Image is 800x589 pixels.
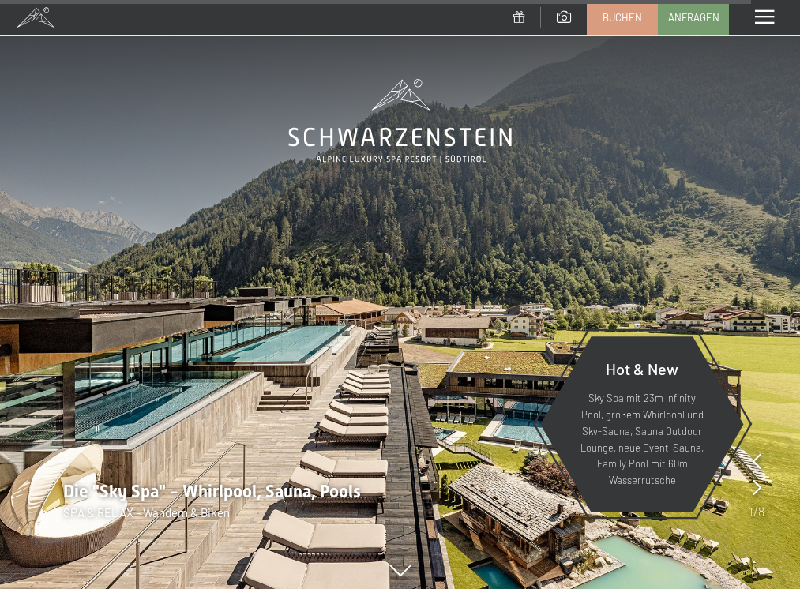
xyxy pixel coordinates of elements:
[539,336,745,513] a: Hot & New Sky Spa mit 23m Infinity Pool, großem Whirlpool und Sky-Sauna, Sauna Outdoor Lounge, ne...
[603,10,642,24] span: Buchen
[758,503,764,520] span: 8
[579,390,705,489] p: Sky Spa mit 23m Infinity Pool, großem Whirlpool und Sky-Sauna, Sauna Outdoor Lounge, neue Event-S...
[606,359,678,378] span: Hot & New
[63,505,230,520] span: SPA & RELAX - Wandern & Biken
[659,1,728,34] a: Anfragen
[588,1,657,34] a: Buchen
[668,10,719,24] span: Anfragen
[749,503,753,520] span: 1
[753,503,758,520] span: /
[63,482,361,501] span: Die "Sky Spa" - Whirlpool, Sauna, Pools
